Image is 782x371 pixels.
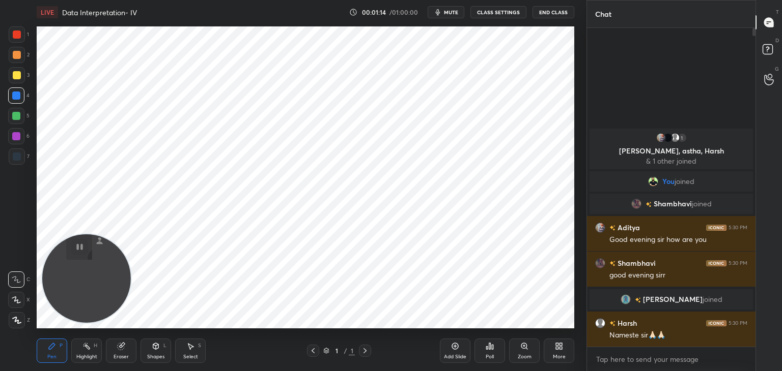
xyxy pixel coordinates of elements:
[775,37,779,44] p: D
[631,199,641,209] img: 4e0e91b571894e9aace4f5270b413fe9.jpg
[775,65,779,73] p: G
[8,271,30,288] div: C
[729,225,747,231] div: 5:30 PM
[344,348,347,354] div: /
[8,87,30,104] div: 4
[183,354,198,359] div: Select
[94,343,97,348] div: H
[670,133,680,143] img: default.png
[609,261,616,266] img: no-rating-badge.077c3623.svg
[596,147,747,155] p: [PERSON_NAME], astha, Harsh
[706,320,727,326] img: iconic-dark.1390631f.png
[595,223,605,233] img: 1cc904bdcb2340b7949a60aa4d9586b8.jpg
[444,354,466,359] div: Add Slide
[616,258,656,268] h6: Shambhavi
[9,67,30,83] div: 3
[9,26,29,43] div: 1
[331,348,342,354] div: 1
[60,343,63,348] div: P
[609,235,747,245] div: Good evening sir how are you
[643,295,703,303] span: [PERSON_NAME]
[663,133,673,143] img: 00b31c2ab3704ef4bf9b25646f3befcf.jpg
[621,294,631,304] img: 0c5fa89aa74149e4b5bdd6371ae031b9.jpg
[609,321,616,326] img: no-rating-badge.077c3623.svg
[428,6,464,18] button: mute
[692,200,712,208] span: joined
[37,6,58,18] div: LIVE
[646,202,652,207] img: no-rating-badge.077c3623.svg
[595,318,605,328] img: default.png
[596,157,747,165] p: & 1 other joined
[76,354,97,359] div: Highlight
[729,320,747,326] div: 5:30 PM
[147,354,164,359] div: Shapes
[114,354,129,359] div: Eraser
[609,270,747,281] div: good evening sirr
[349,346,355,355] div: 1
[62,8,137,17] h4: Data Interpretation- IV
[163,343,166,348] div: L
[677,133,687,143] div: 1
[729,260,747,266] div: 5:30 PM
[8,292,30,308] div: X
[656,133,666,143] img: 1cc904bdcb2340b7949a60aa4d9586b8.jpg
[9,312,30,328] div: Z
[587,127,756,347] div: grid
[675,177,694,185] span: joined
[8,108,30,124] div: 5
[587,1,620,27] p: Chat
[609,330,747,341] div: Nameste sir🙏🏻🙏🏻
[9,148,30,165] div: 7
[703,295,722,303] span: joined
[595,258,605,268] img: 4e0e91b571894e9aace4f5270b413fe9.jpg
[444,9,458,16] span: mute
[9,47,30,63] div: 2
[518,354,532,359] div: Zoom
[470,6,526,18] button: CLASS SETTINGS
[706,225,727,231] img: iconic-dark.1390631f.png
[609,225,616,231] img: no-rating-badge.077c3623.svg
[706,260,727,266] img: iconic-dark.1390631f.png
[533,6,574,18] button: End Class
[616,222,640,233] h6: Aditya
[8,128,30,144] div: 6
[776,8,779,16] p: T
[648,176,658,187] img: 6f4578c4c6224cea84386ccc78b3bfca.jpg
[654,200,692,208] span: Shambhavi
[616,318,637,328] h6: Harsh
[662,177,675,185] span: You
[486,354,494,359] div: Poll
[47,354,57,359] div: Pen
[553,354,566,359] div: More
[635,297,641,303] img: no-rating-badge.077c3623.svg
[198,343,201,348] div: S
